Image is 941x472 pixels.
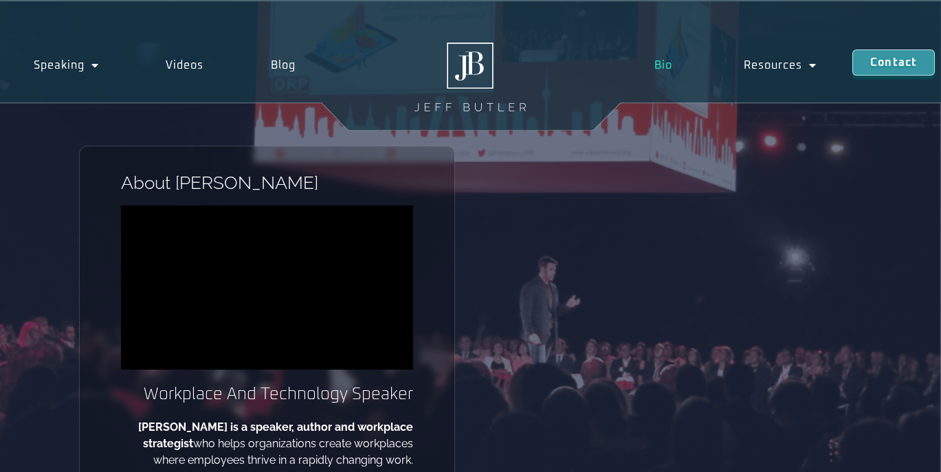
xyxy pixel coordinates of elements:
[708,49,852,81] a: Resources
[132,49,236,81] a: Videos
[237,49,329,81] a: Blog
[121,174,413,192] h1: About [PERSON_NAME]
[870,57,917,68] span: Contact
[121,419,413,469] p: who helps organizations create workplaces where employees thrive in a rapidly changing work.
[121,383,413,405] h2: Workplace And Technology Speaker
[138,420,413,450] b: [PERSON_NAME] is a speaker, author and workplace strategist
[852,49,935,76] a: Contact
[121,205,413,370] iframe: vimeo Video Player
[619,49,708,81] a: Bio
[619,49,852,81] nav: Menu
